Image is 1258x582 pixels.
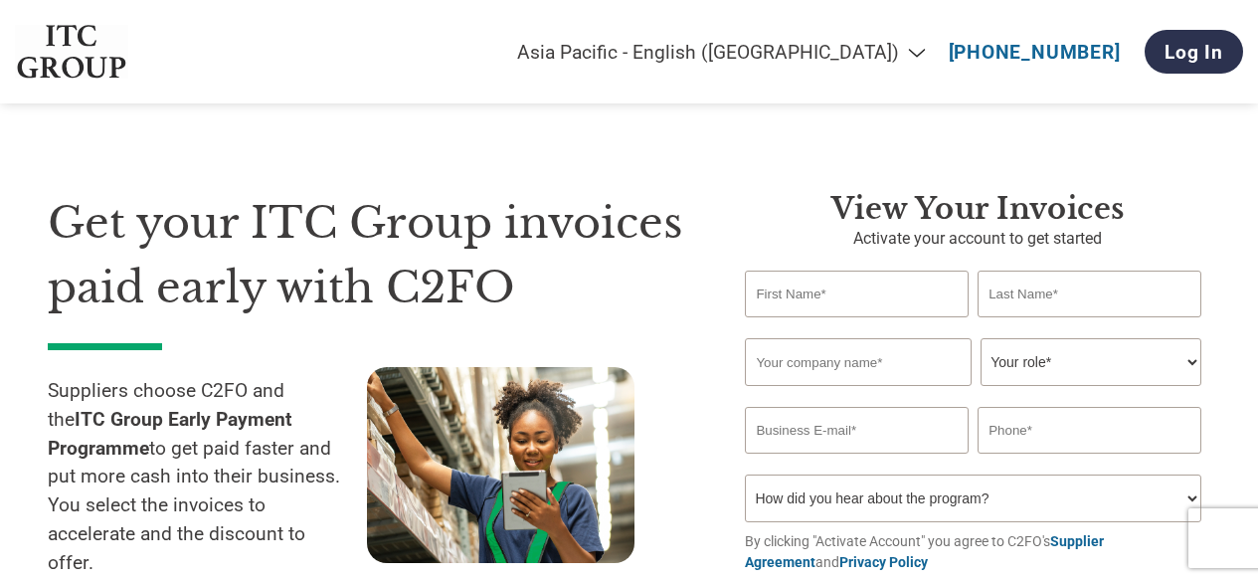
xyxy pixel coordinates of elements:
a: [PHONE_NUMBER] [949,41,1121,64]
div: Invalid first name or first name is too long [745,319,968,330]
input: Phone* [978,407,1200,454]
strong: ITC Group Early Payment Programme [48,408,292,460]
input: Invalid Email format [745,407,968,454]
p: Activate your account to get started [745,227,1210,251]
p: Suppliers choose C2FO and the to get paid faster and put more cash into their business. You selec... [48,377,367,578]
div: Inavlid Phone Number [978,456,1200,467]
a: Log In [1145,30,1243,74]
img: supply chain worker [367,367,634,563]
p: By clicking "Activate Account" you agree to C2FO's and [745,531,1210,573]
div: Inavlid Email Address [745,456,968,467]
img: ITC Group [15,25,128,80]
input: Your company name* [745,338,971,386]
input: Last Name* [978,271,1200,317]
select: Title/Role [981,338,1200,386]
input: First Name* [745,271,968,317]
div: Invalid company name or company name is too long [745,388,1200,399]
h3: View your invoices [745,191,1210,227]
div: Invalid last name or last name is too long [978,319,1200,330]
h1: Get your ITC Group invoices paid early with C2FO [48,191,685,319]
a: Privacy Policy [839,554,928,570]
